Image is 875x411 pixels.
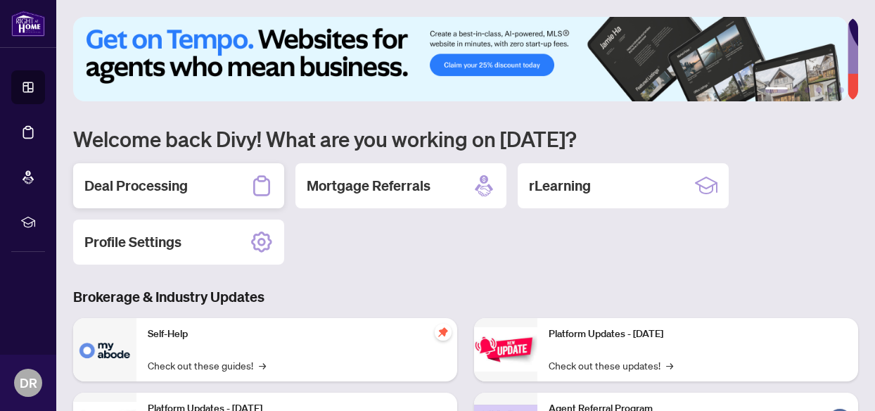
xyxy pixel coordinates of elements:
[73,17,848,101] img: Slide 0
[819,362,861,404] button: Open asap
[84,232,181,252] h2: Profile Settings
[73,125,858,152] h1: Welcome back Divy! What are you working on [DATE]?
[84,176,188,196] h2: Deal Processing
[805,87,810,93] button: 3
[435,324,452,341] span: pushpin
[793,87,799,93] button: 2
[73,318,136,381] img: Self-Help
[73,287,858,307] h3: Brokerage & Industry Updates
[765,87,788,93] button: 1
[529,176,591,196] h2: rLearning
[816,87,822,93] button: 4
[838,87,844,93] button: 6
[549,327,847,342] p: Platform Updates - [DATE]
[666,358,673,373] span: →
[259,358,266,373] span: →
[307,176,430,196] h2: Mortgage Referrals
[474,327,537,372] img: Platform Updates - June 23, 2025
[549,358,673,373] a: Check out these updates!→
[20,373,37,393] span: DR
[148,327,446,342] p: Self-Help
[11,11,45,37] img: logo
[827,87,833,93] button: 5
[148,358,266,373] a: Check out these guides!→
